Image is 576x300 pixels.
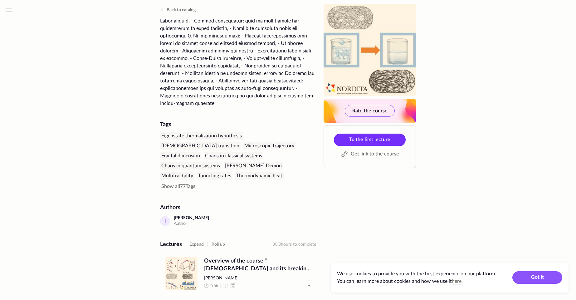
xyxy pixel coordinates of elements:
span: Get link to the course [351,150,399,158]
span: To the first lecture [349,137,390,142]
div: 30.3 [272,241,316,248]
div: Author [174,221,209,227]
button: Roll up [212,241,225,248]
div: Chaos in quantum systems [160,162,221,170]
div: [PERSON_NAME] [174,215,209,221]
div: Multifractality [160,172,194,180]
a: To the first lecture [334,134,406,146]
div: Eigenstate thermalization hypothesis [160,132,243,140]
div: Authors [160,204,316,211]
div: Tags [160,121,316,128]
span: hours to complete [281,242,316,247]
a: undefinedOverview of the course "[DEMOGRAPHIC_DATA] and its breaking in classical and quantum sys... [160,252,316,295]
span: Show all [161,184,180,189]
div: Chaos in classical systems [204,152,263,160]
div: Microscopic trajectory [243,142,295,150]
button: Get link to the course [334,149,406,160]
div: [PERSON_NAME] Demon [224,162,283,170]
button: Show all77Tags [160,183,197,190]
button: Back to catalog [159,6,196,14]
span: [PERSON_NAME] [204,275,311,282]
span: We use cookies to provide you with the best experience on our platform. You can learn more about ... [337,271,496,284]
span: 0.8 h [211,283,218,289]
div: Fractal dimension [160,152,201,160]
div: Thermodynamic heat [235,172,284,180]
div: I [160,216,170,226]
button: Expand [189,241,204,248]
div: [DEMOGRAPHIC_DATA] transition [160,142,241,150]
span: Overview of the course "[DEMOGRAPHIC_DATA] and its breaking in classical and quantum systems" [204,257,311,273]
button: Rate the course [345,105,395,117]
span: 77 [161,184,195,189]
span: Tags [186,184,195,189]
span: Back to catalog [167,8,196,12]
button: Got it [512,271,562,284]
a: here. [452,279,463,284]
div: Tunneling rates [197,172,232,180]
div: Lectures [160,241,182,248]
